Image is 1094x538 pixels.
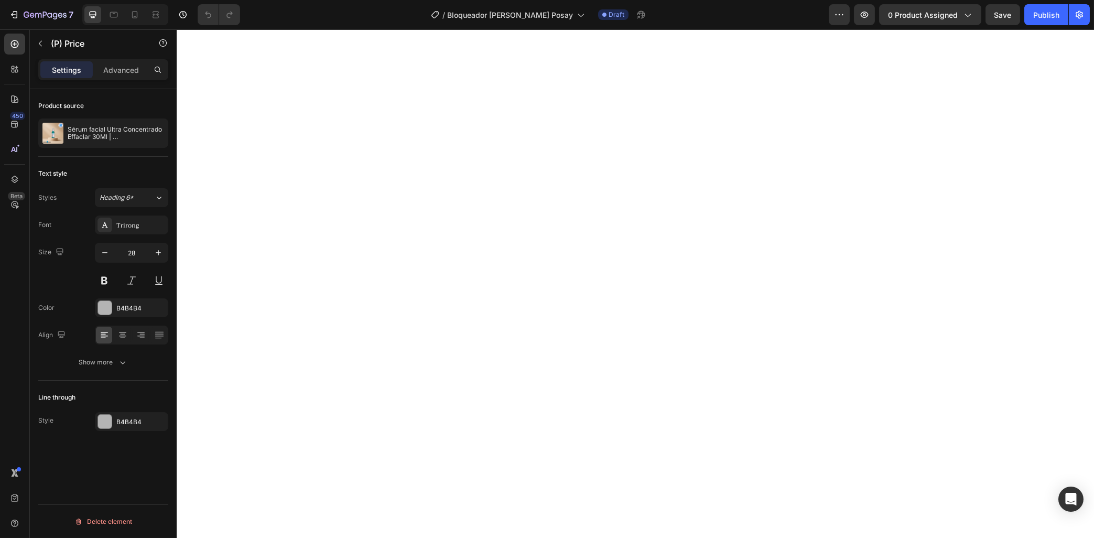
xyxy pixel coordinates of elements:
[38,328,68,342] div: Align
[38,393,75,402] div: Line through
[994,10,1012,19] span: Save
[103,64,139,76] p: Advanced
[79,357,128,368] div: Show more
[38,169,67,178] div: Text style
[38,101,84,111] div: Product source
[38,416,53,425] div: Style
[442,9,445,20] span: /
[116,221,166,230] div: Trirong
[38,353,168,372] button: Show more
[69,8,73,21] p: 7
[52,64,81,76] p: Settings
[1058,487,1084,512] div: Open Intercom Messenger
[4,4,78,25] button: 7
[888,9,958,20] span: 0 product assigned
[38,245,66,260] div: Size
[879,4,981,25] button: 0 product assigned
[74,515,132,528] div: Delete element
[38,220,51,230] div: Font
[1024,4,1068,25] button: Publish
[609,10,624,19] span: Draft
[985,4,1020,25] button: Save
[100,193,134,202] span: Heading 6*
[38,303,55,313] div: Color
[447,9,573,20] span: Bloqueador [PERSON_NAME] Posay
[177,29,1094,538] iframe: Design area
[198,4,240,25] div: Undo/Redo
[116,417,166,427] div: B4B4B4
[1033,9,1059,20] div: Publish
[8,192,25,200] div: Beta
[38,193,57,202] div: Styles
[42,123,63,144] img: product feature img
[10,112,25,120] div: 450
[68,126,164,141] p: Sérum facial Ultra Concentrado Effaclar 30Ml | [PERSON_NAME]-Posay
[95,188,168,207] button: Heading 6*
[51,37,140,50] p: (P) Price
[116,304,166,313] div: B4B4B4
[38,513,168,530] button: Delete element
